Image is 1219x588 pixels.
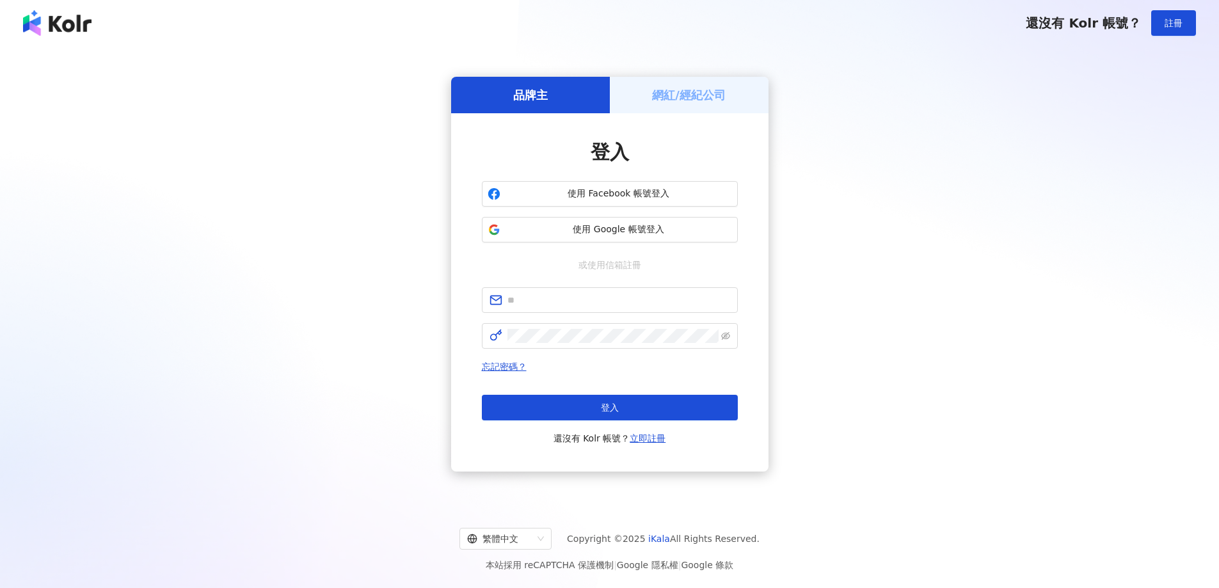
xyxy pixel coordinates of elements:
[554,431,666,446] span: 還沒有 Kolr 帳號？
[482,217,738,242] button: 使用 Google 帳號登入
[486,557,733,573] span: 本站採用 reCAPTCHA 保護機制
[678,560,681,570] span: |
[614,560,617,570] span: |
[601,402,619,413] span: 登入
[1151,10,1196,36] button: 註冊
[591,141,629,163] span: 登入
[482,181,738,207] button: 使用 Facebook 帳號登入
[630,433,665,443] a: 立即註冊
[721,331,730,340] span: eye-invisible
[652,87,726,103] h5: 網紅/經紀公司
[482,395,738,420] button: 登入
[513,87,548,103] h5: 品牌主
[506,187,732,200] span: 使用 Facebook 帳號登入
[567,531,760,546] span: Copyright © 2025 All Rights Reserved.
[1165,18,1183,28] span: 註冊
[648,534,670,544] a: iKala
[681,560,733,570] a: Google 條款
[570,258,650,272] span: 或使用信箱註冊
[23,10,92,36] img: logo
[467,528,532,549] div: 繁體中文
[506,223,732,236] span: 使用 Google 帳號登入
[482,362,527,372] a: 忘記密碼？
[1026,15,1141,31] span: 還沒有 Kolr 帳號？
[617,560,678,570] a: Google 隱私權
